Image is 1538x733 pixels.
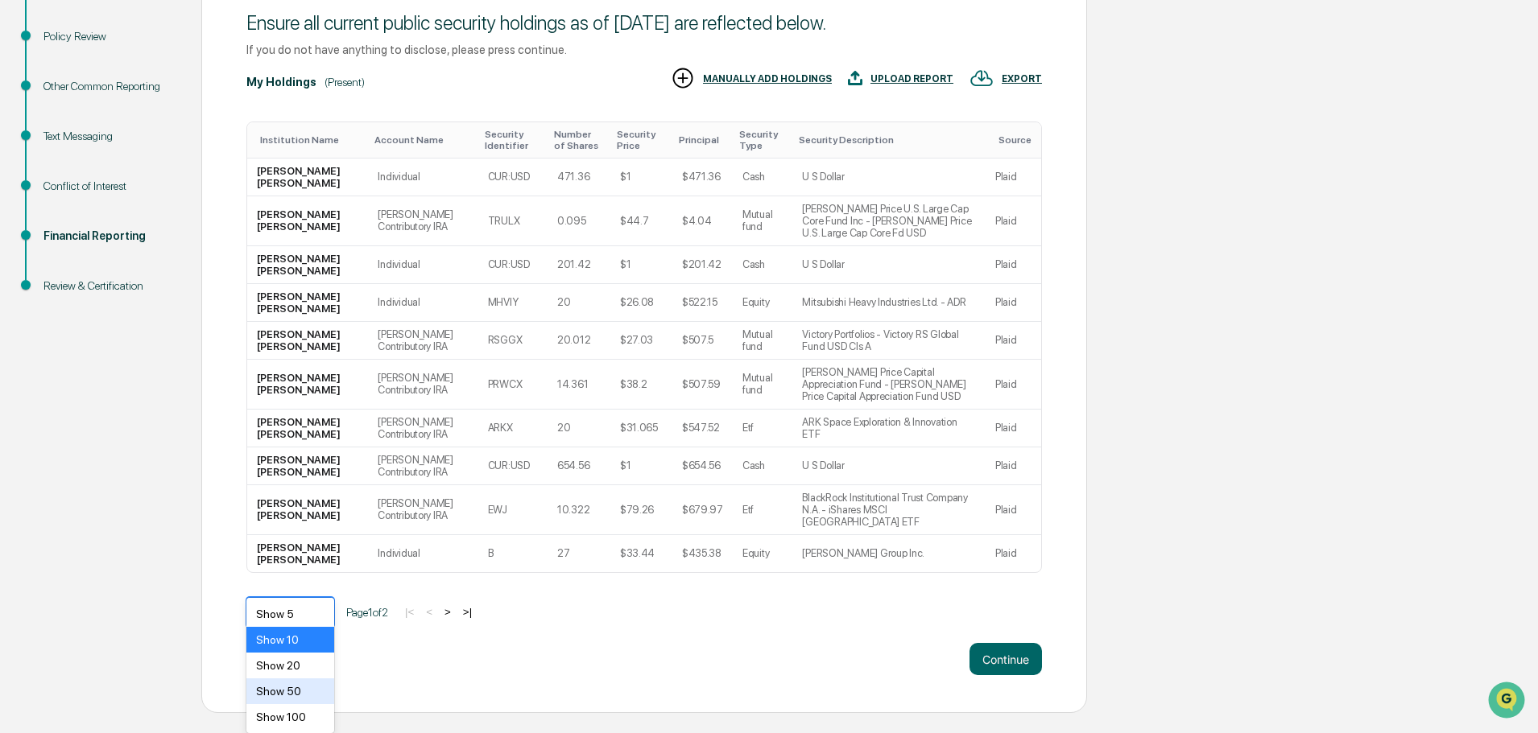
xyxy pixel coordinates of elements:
[733,535,792,572] td: Equity
[400,605,419,619] button: |<
[998,134,1035,146] div: Toggle SortBy
[671,66,695,90] img: MANUALLY ADD HOLDINGS
[246,601,334,627] div: Show 5
[970,66,994,90] img: EXPORT
[160,273,195,285] span: Pylon
[478,360,548,410] td: PRWCX
[610,159,672,196] td: $1
[986,360,1041,410] td: Plaid
[368,159,478,196] td: Individual
[739,129,786,151] div: Toggle SortBy
[440,605,456,619] button: >
[610,246,672,284] td: $1
[110,196,206,225] a: 🗄️Attestations
[610,196,672,246] td: $44.7
[10,227,108,256] a: 🔎Data Lookup
[792,159,986,196] td: U S Dollar
[672,410,733,447] td: $547.52
[368,360,478,410] td: [PERSON_NAME] Contributory IRA
[43,28,176,45] div: Policy Review
[43,178,176,195] div: Conflict of Interest
[247,410,368,447] td: [PERSON_NAME] [PERSON_NAME]
[478,485,548,535] td: EWJ
[672,284,733,322] td: $522.15
[478,447,548,485] td: CUR:USD
[43,128,176,145] div: Text Messaging
[610,447,672,485] td: $1
[55,139,204,152] div: We're available if you need us!
[733,322,792,360] td: Mutual fund
[368,447,478,485] td: [PERSON_NAME] Contributory IRA
[548,159,610,196] td: 471.36
[478,196,548,246] td: TRULX
[43,78,176,95] div: Other Common Reporting
[548,284,610,322] td: 20
[246,704,334,730] div: Show 100
[986,196,1041,246] td: Plaid
[679,134,726,146] div: Toggle SortBy
[1002,73,1042,84] div: EXPORT
[792,410,986,447] td: ARK Space Exploration & Innovation ETF
[478,535,548,572] td: B
[16,34,293,60] p: How can we help?
[548,535,610,572] td: 27
[986,485,1041,535] td: Plaid
[792,246,986,284] td: U S Dollar
[133,203,200,219] span: Attestations
[368,535,478,572] td: Individual
[246,76,316,89] div: My Holdings
[703,73,832,84] div: MANUALLY ADD HOLDINGS
[325,76,365,89] div: (Present)
[368,284,478,322] td: Individual
[986,246,1041,284] td: Plaid
[986,159,1041,196] td: Plaid
[733,360,792,410] td: Mutual fund
[548,196,610,246] td: 0.095
[970,643,1042,675] button: Continue
[548,322,610,360] td: 20.012
[617,129,666,151] div: Toggle SortBy
[478,159,548,196] td: CUR:USD
[554,129,604,151] div: Toggle SortBy
[478,410,548,447] td: ARKX
[478,246,548,284] td: CUR:USD
[368,485,478,535] td: [PERSON_NAME] Contributory IRA
[260,134,362,146] div: Toggle SortBy
[548,447,610,485] td: 654.56
[485,129,541,151] div: Toggle SortBy
[733,246,792,284] td: Cash
[43,228,176,245] div: Financial Reporting
[246,627,334,653] div: Show 10
[733,196,792,246] td: Mutual fund
[672,360,733,410] td: $507.59
[478,284,548,322] td: MHVIY
[848,66,862,90] img: UPLOAD REPORT
[610,284,672,322] td: $26.08
[10,196,110,225] a: 🖐️Preclearance
[368,410,478,447] td: [PERSON_NAME] Contributory IRA
[792,485,986,535] td: BlackRock Institutional Trust Company N.A. - iShares MSCI [GEOGRAPHIC_DATA] ETF
[16,123,45,152] img: 1746055101610-c473b297-6a78-478c-a979-82029cc54cd1
[733,447,792,485] td: Cash
[792,360,986,410] td: [PERSON_NAME] Price Capital Appreciation Fund - [PERSON_NAME] Price Capital Appreciation Fund USD
[672,485,733,535] td: $679.97
[117,204,130,217] div: 🗄️
[247,159,368,196] td: [PERSON_NAME] [PERSON_NAME]
[548,246,610,284] td: 201.42
[32,233,101,249] span: Data Lookup
[247,360,368,410] td: [PERSON_NAME] [PERSON_NAME]
[672,196,733,246] td: $4.04
[246,11,1042,35] div: Ensure all current public security holdings as of [DATE] are reflected below.
[672,246,733,284] td: $201.42
[610,485,672,535] td: $79.26
[246,678,334,704] div: Show 50
[986,284,1041,322] td: Plaid
[733,410,792,447] td: Etf
[610,360,672,410] td: $38.2
[247,246,368,284] td: [PERSON_NAME] [PERSON_NAME]
[672,447,733,485] td: $654.56
[870,73,953,84] div: UPLOAD REPORT
[114,272,195,285] a: Powered byPylon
